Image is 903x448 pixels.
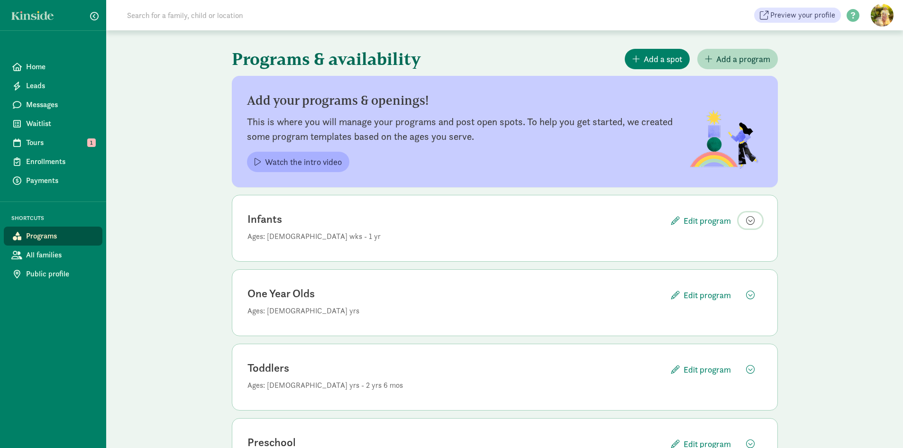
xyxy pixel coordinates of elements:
span: Add a spot [644,53,682,65]
button: Add a spot [625,49,690,69]
span: Enrollments [26,156,95,167]
a: Leads [4,76,102,95]
a: Public profile [4,265,102,283]
div: Toddlers [247,359,505,380]
span: Watch the intro video [265,155,342,168]
div: One Year Olds [247,285,505,305]
a: Home [4,57,102,76]
div: Add your programs & openings! [247,91,763,110]
a: Payments [4,171,102,190]
span: Tours [26,137,95,148]
span: Payments [26,175,95,186]
span: Add a program [716,53,770,65]
button: Edit program [664,210,739,231]
a: Programs [4,227,102,246]
a: Messages [4,95,102,114]
div: Infants [247,210,505,231]
iframe: Chat Widget [856,402,903,448]
button: Add a program [697,49,778,69]
span: Edit program [684,290,731,301]
div: Ages: [DEMOGRAPHIC_DATA] yrs - 2 yrs 6 mos [247,380,762,391]
a: All families [4,246,102,265]
span: Public profile [26,268,95,280]
span: Edit program [684,215,731,226]
span: Waitlist [26,118,95,129]
span: Programs [26,230,95,242]
div: This is where you will manage your programs and post open spots. To help you get started, we crea... [247,114,687,144]
img: ioriqrfmcysw5dmd9jjn.png [687,103,763,171]
span: Messages [26,99,95,110]
a: Waitlist [4,114,102,133]
a: Enrollments [4,152,102,171]
a: Preview your profile [754,8,841,23]
div: Ages: [DEMOGRAPHIC_DATA] yrs [247,305,762,317]
input: Search for a family, child or location [121,6,387,25]
span: Preview your profile [770,9,835,21]
span: All families [26,249,95,261]
span: Leads [26,80,95,91]
a: Watch the intro video [247,152,349,172]
button: Edit program [664,285,739,305]
h1: Programs & availability [232,42,503,76]
div: Ages: [DEMOGRAPHIC_DATA] wks - 1 yr [247,231,762,242]
button: Edit program [664,359,739,380]
a: Tours 1 [4,133,102,152]
span: Home [26,61,95,73]
span: Edit program [684,364,731,375]
span: 1 [87,138,96,147]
